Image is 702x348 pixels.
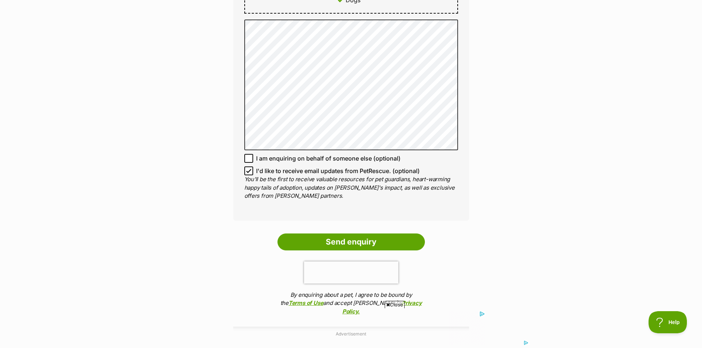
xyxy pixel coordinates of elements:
iframe: Help Scout Beacon - Open [649,311,687,333]
iframe: Advertisement [217,311,485,344]
span: I am enquiring on behalf of someone else (optional) [256,154,401,163]
p: By enquiring about a pet, I agree to be bound by the and accept [PERSON_NAME]'s [277,291,425,316]
span: I'd like to receive email updates from PetRescue. (optional) [256,166,420,175]
p: You'll be the first to receive valuable resources for pet guardians, heart-warming happy tails of... [244,175,458,200]
input: Send enquiry [277,233,425,250]
iframe: reCAPTCHA [304,261,398,284]
span: Close [385,301,405,308]
a: Terms of Use [289,299,323,306]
